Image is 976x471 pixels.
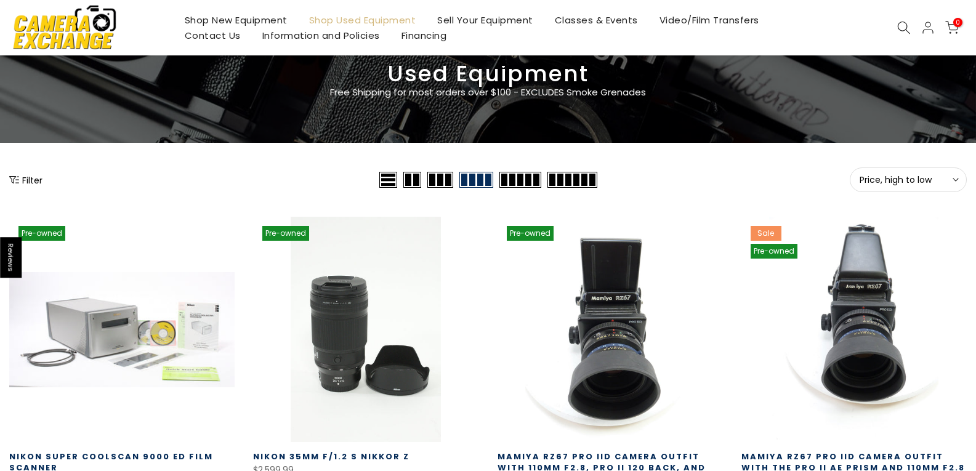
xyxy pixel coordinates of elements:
span: Price, high to low [860,174,957,185]
h3: Used Equipment [9,66,967,82]
a: Financing [390,28,458,43]
a: Video/Film Transfers [648,12,770,28]
a: Contact Us [174,28,251,43]
a: Classes & Events [544,12,648,28]
p: Free Shipping for most orders over $100 - EXCLUDES Smoke Grenades [257,85,719,100]
a: Shop Used Equipment [298,12,427,28]
a: Information and Policies [251,28,390,43]
a: Sell Your Equipment [427,12,544,28]
span: 0 [953,18,962,27]
a: 0 [945,21,959,34]
button: Show filters [9,174,42,186]
button: Price, high to low [850,167,967,192]
a: Shop New Equipment [174,12,298,28]
a: Nikon 35mm f/1.2 S Nikkor Z [253,451,409,462]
